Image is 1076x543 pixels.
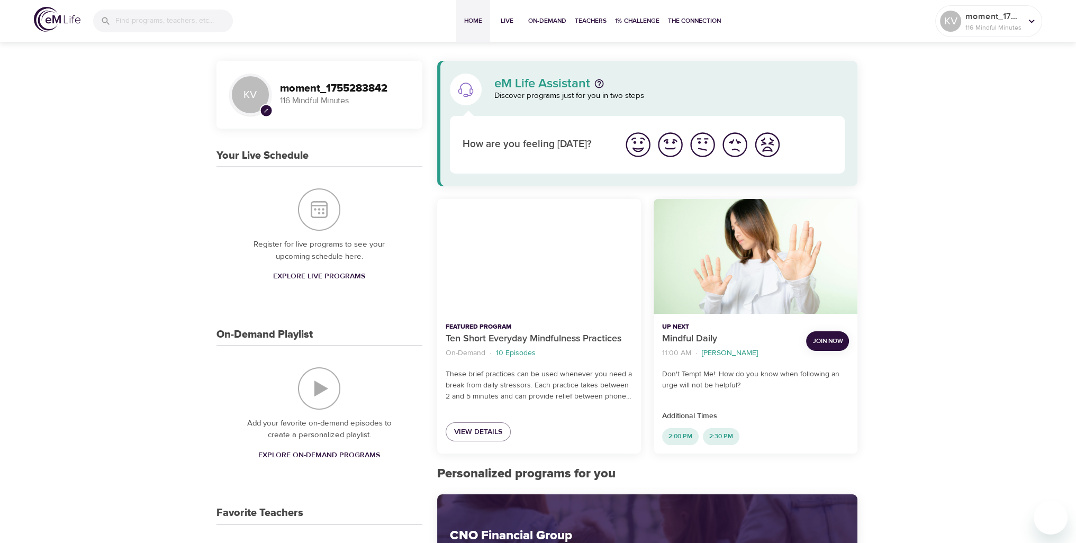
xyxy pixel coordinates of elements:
h3: On-Demand Playlist [216,329,313,341]
p: Ten Short Everyday Mindfulness Practices [446,332,632,346]
span: Teachers [575,15,607,26]
a: Explore Live Programs [269,267,369,286]
a: View Details [446,422,511,442]
span: Explore Live Programs [273,270,365,283]
p: On-Demand [446,348,485,359]
p: eM Life Assistant [494,77,590,90]
button: Join Now [806,331,849,351]
button: Mindful Daily [654,199,857,314]
h2: Personalized programs for you [437,466,858,482]
span: 1% Challenge [615,15,659,26]
input: Find programs, teachers, etc... [115,10,233,32]
p: 10 Episodes [496,348,536,359]
span: Explore On-Demand Programs [258,449,380,462]
button: I'm feeling ok [686,129,719,161]
img: worst [753,130,782,159]
span: 2:30 PM [703,432,739,441]
p: 116 Mindful Minutes [965,23,1021,32]
p: Register for live programs to see your upcoming schedule here. [238,239,401,263]
p: Don't Tempt Me!: How do you know when following an urge will not be helpful? [662,369,849,391]
p: Additional Times [662,411,849,422]
img: eM Life Assistant [457,81,474,98]
img: Your Live Schedule [298,188,340,231]
img: good [656,130,685,159]
button: I'm feeling good [654,129,686,161]
div: KV [940,11,961,32]
a: Explore On-Demand Programs [254,446,384,465]
div: KV [229,74,272,116]
p: Discover programs just for you in two steps [494,90,845,102]
h3: Favorite Teachers [216,507,303,519]
nav: breadcrumb [662,346,798,360]
button: I'm feeling worst [751,129,783,161]
span: The Connection [668,15,721,26]
button: I'm feeling great [622,129,654,161]
p: These brief practices can be used whenever you need a break from daily stressors. Each practice t... [446,369,632,402]
p: Add your favorite on-demand episodes to create a personalized playlist. [238,418,401,441]
p: moment_1755283842 [965,10,1021,23]
p: Featured Program [446,322,632,332]
img: ok [688,130,717,159]
p: Up Next [662,322,798,332]
div: 2:00 PM [662,428,699,445]
li: · [490,346,492,360]
li: · [695,346,698,360]
span: Home [460,15,486,26]
span: 2:00 PM [662,432,699,441]
span: Join Now [812,336,843,347]
p: [PERSON_NAME] [702,348,758,359]
h3: moment_1755283842 [280,83,410,95]
nav: breadcrumb [446,346,632,360]
img: logo [34,7,80,32]
img: bad [720,130,749,159]
div: 2:30 PM [703,428,739,445]
span: Live [494,15,520,26]
p: 11:00 AM [662,348,691,359]
iframe: Button to launch messaging window [1034,501,1068,535]
img: great [623,130,653,159]
span: View Details [454,426,502,439]
button: Ten Short Everyday Mindfulness Practices [437,199,641,314]
button: I'm feeling bad [719,129,751,161]
p: How are you feeling [DATE]? [463,137,609,152]
h3: Your Live Schedule [216,150,309,162]
img: On-Demand Playlist [298,367,340,410]
p: 116 Mindful Minutes [280,95,410,107]
span: On-Demand [528,15,566,26]
p: Mindful Daily [662,332,798,346]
